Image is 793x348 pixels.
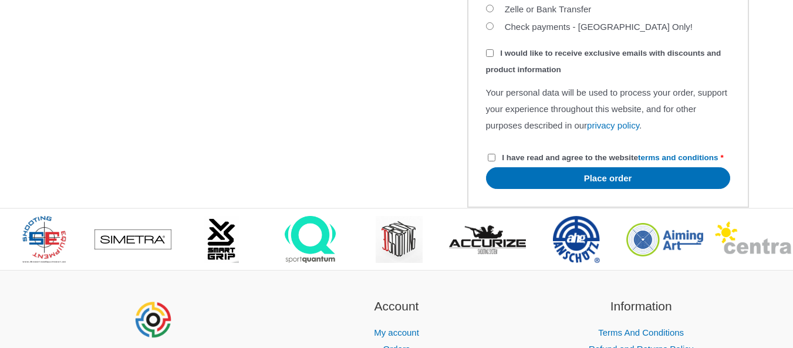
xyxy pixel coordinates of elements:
h2: Information [534,297,749,316]
span: I would like to receive exclusive emails with discounts and product information [486,49,721,74]
a: privacy policy [587,120,639,130]
label: Zelle or Bank Transfer [505,4,592,14]
a: My account [374,327,419,337]
input: I would like to receive exclusive emails with discounts and product information [486,49,494,57]
p: Your personal data will be used to process your order, support your experience throughout this we... [486,85,730,134]
abbr: required [720,153,723,162]
a: Terms And Conditions [598,327,684,337]
button: Place order [486,167,730,189]
h2: Account [289,297,504,316]
label: Check payments - [GEOGRAPHIC_DATA] Only! [505,22,693,32]
a: terms and conditions [638,153,718,162]
span: I have read and agree to the website [502,153,718,162]
input: I have read and agree to the websiteterms and conditions * [488,154,495,161]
